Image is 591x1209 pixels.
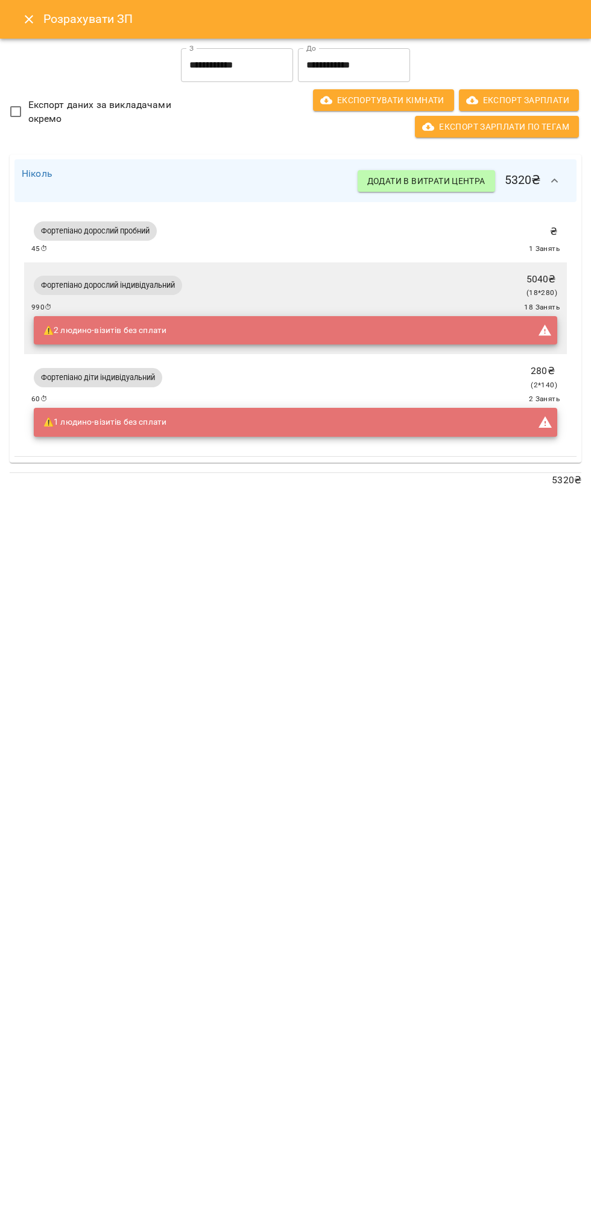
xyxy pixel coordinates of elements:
p: 5320 ₴ [10,473,581,487]
div: ⚠️ 1 людино-візитів без сплати [43,411,166,433]
span: Експорт Зарплати [469,93,569,107]
span: Фортепіано дорослий індивідуальний [34,280,182,291]
span: 18 Занять [524,302,560,314]
button: Експорт Зарплати по тегам [415,116,579,138]
h6: Розрахувати ЗП [43,10,577,28]
div: ⚠️ 2 людино-візитів без сплати [43,320,166,341]
span: Фортепіано діти індивідуальний [34,372,162,383]
p: ₴ [550,224,557,239]
button: Експортувати кімнати [313,89,454,111]
span: Експортувати кімнати [323,93,444,107]
span: ( 2 * 140 ) [531,381,557,389]
a: Ніколь [22,168,52,179]
span: Експорт Зарплати по тегам [425,119,569,134]
span: Фортепіано дорослий пробний [34,226,157,236]
button: Close [14,5,43,34]
span: 60 ⏱ [31,393,48,405]
span: Експорт даних за викладачами окремо [28,98,184,126]
span: 990 ⏱ [31,302,52,314]
h6: 5320 ₴ [358,167,569,195]
p: 280 ₴ [531,364,557,378]
span: ( 18 * 280 ) [526,288,557,297]
span: 1 Занять [529,243,560,255]
button: Експорт Зарплати [459,89,579,111]
button: Додати в витрати центра [358,170,495,192]
span: 45 ⏱ [31,243,48,255]
p: 5040 ₴ [526,272,557,287]
span: Додати в витрати центра [367,174,485,188]
span: 2 Занять [529,393,560,405]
